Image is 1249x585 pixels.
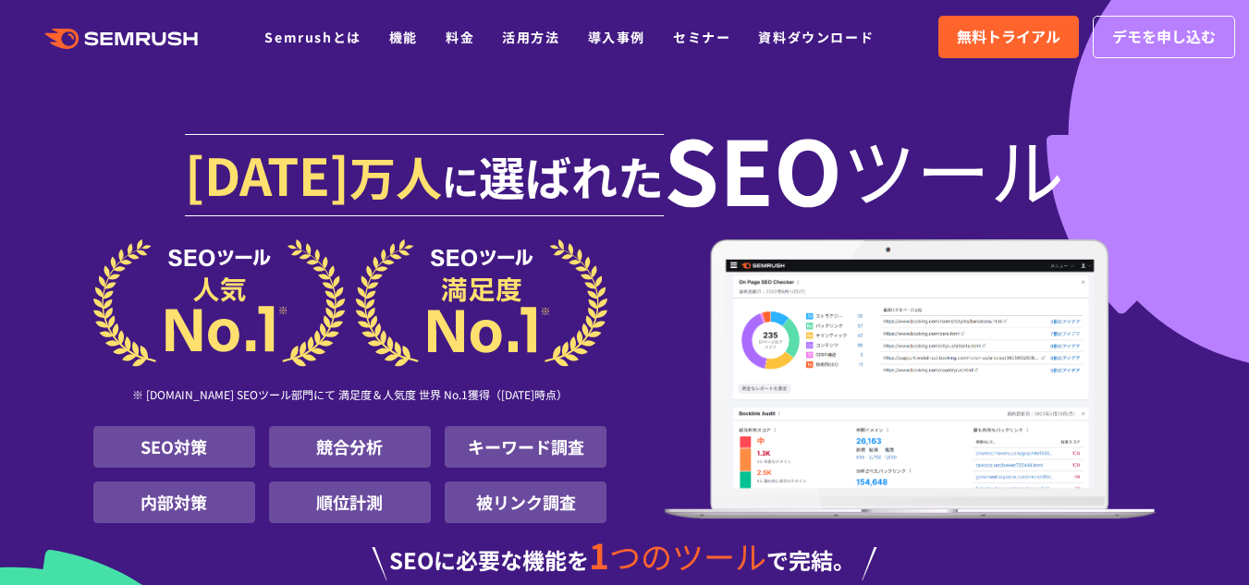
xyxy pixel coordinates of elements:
a: 機能 [389,28,418,46]
a: 活用方法 [502,28,559,46]
li: 順位計測 [269,481,431,523]
div: SEOに必要な機能を [93,538,1157,580]
li: 内部対策 [93,481,255,523]
a: デモを申し込む [1093,16,1235,58]
li: キーワード調査 [445,426,606,468]
span: ツール [842,131,1064,205]
a: セミナー [673,28,730,46]
span: [DATE] [185,137,349,211]
li: 被リンク調査 [445,481,606,523]
a: 導入事例 [588,28,645,46]
li: 競合分析 [269,426,431,468]
a: Semrushとは [264,28,361,46]
span: で完結。 [766,543,855,576]
span: SEO [664,131,842,205]
div: ※ [DOMAIN_NAME] SEOツール部門にて 満足度＆人気度 世界 No.1獲得（[DATE]時点） [93,367,607,426]
span: 選ばれた [479,142,664,209]
a: 料金 [446,28,474,46]
a: 無料トライアル [938,16,1079,58]
a: 資料ダウンロード [758,28,874,46]
span: 万人 [349,142,442,209]
span: に [442,153,479,207]
span: 1 [589,530,609,579]
span: つのツール [609,533,766,579]
span: 無料トライアル [957,25,1060,49]
span: デモを申し込む [1112,25,1216,49]
li: SEO対策 [93,426,255,468]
